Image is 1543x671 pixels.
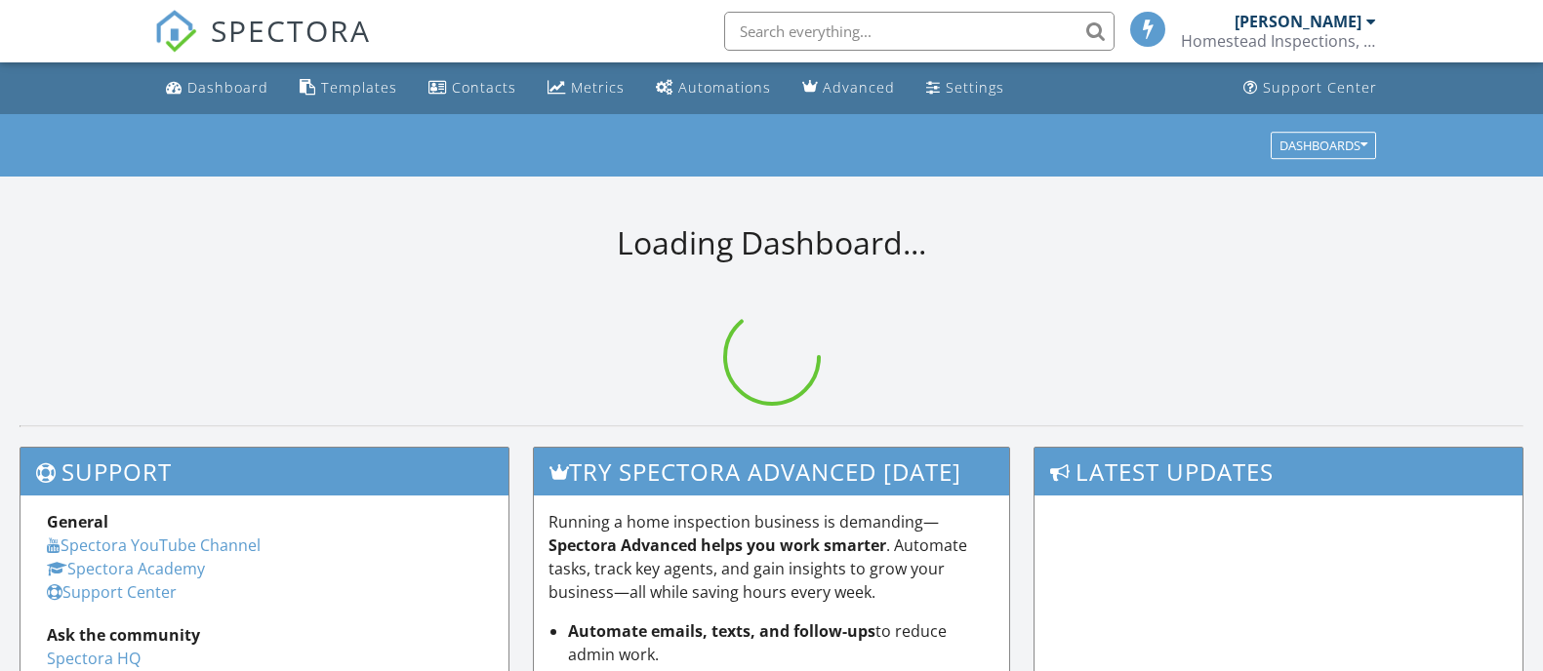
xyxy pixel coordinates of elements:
strong: General [47,511,108,533]
li: to reduce admin work. [568,619,995,666]
div: [PERSON_NAME] [1235,12,1361,31]
button: Dashboards [1271,132,1376,159]
a: Support Center [47,581,177,603]
p: Running a home inspection business is demanding— . Automate tasks, track key agents, and gain ins... [548,510,995,604]
a: Automations (Basic) [648,70,779,106]
h3: Latest Updates [1035,448,1523,495]
a: Support Center [1236,70,1385,106]
div: Ask the community [47,623,482,647]
a: Contacts [421,70,524,106]
div: Dashboard [187,78,268,97]
a: Advanced [794,70,903,106]
a: Dashboard [158,70,276,106]
div: Homestead Inspections, LLC [1181,31,1376,51]
div: Dashboards [1279,138,1367,152]
div: Settings [946,78,1004,97]
div: Templates [321,78,397,97]
h3: Support [20,448,508,495]
div: Metrics [571,78,625,97]
a: SPECTORA [154,26,371,67]
a: Settings [918,70,1012,106]
div: Automations [678,78,771,97]
a: Spectora HQ [47,648,141,669]
h3: Try spectora advanced [DATE] [534,448,1010,495]
div: Advanced [823,78,895,97]
div: Contacts [452,78,516,97]
a: Templates [292,70,405,106]
span: SPECTORA [211,10,371,51]
strong: Spectora Advanced helps you work smarter [548,534,886,556]
a: Spectora Academy [47,558,205,579]
a: Spectora YouTube Channel [47,534,261,556]
strong: Automate emails, texts, and follow-ups [568,620,875,642]
img: The Best Home Inspection Software - Spectora [154,10,197,53]
div: Support Center [1263,78,1377,97]
a: Metrics [540,70,632,106]
input: Search everything... [724,12,1115,51]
